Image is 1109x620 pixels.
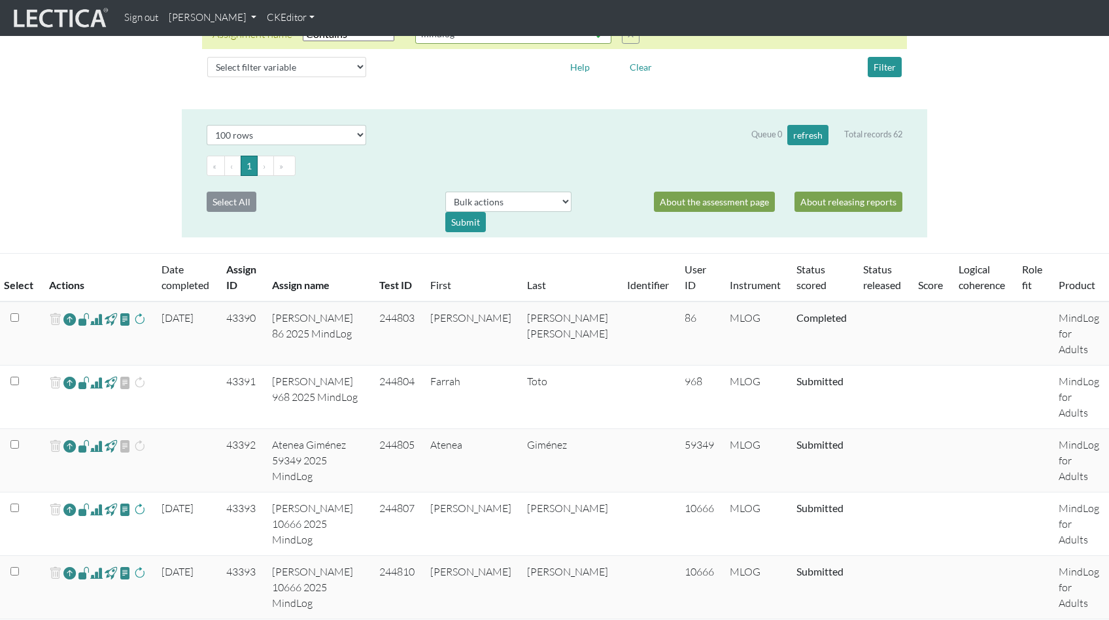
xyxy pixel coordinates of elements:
[527,279,546,291] a: Last
[49,564,61,583] span: delete
[90,438,103,454] span: Analyst score
[422,429,519,492] td: Atenea
[796,502,844,514] a: Completed = assessment has been completed; CS scored = assessment has been CLAS scored; LS scored...
[63,310,76,329] a: Reopen
[371,556,422,619] td: 244810
[371,301,422,366] td: 244803
[627,279,669,291] a: Identifier
[241,156,258,176] button: Go to page 1
[445,212,486,232] div: Submit
[430,279,451,291] a: First
[863,263,901,291] a: Status released
[218,301,265,366] td: 43390
[796,375,844,387] a: Completed = assessment has been completed; CS scored = assessment has been CLAS scored; LS scored...
[78,502,90,517] span: view
[119,565,131,580] span: view
[264,301,371,366] td: [PERSON_NAME] 86 2025 MindLog
[1059,279,1095,291] a: Product
[218,429,265,492] td: 43392
[119,311,131,326] span: view
[162,263,209,291] a: Date completed
[677,366,722,429] td: 968
[264,429,371,492] td: Atenea Giménez 59349 2025 MindLog
[105,438,117,453] span: view
[796,565,844,577] a: Completed = assessment has been completed; CS scored = assessment has been CLAS scored; LS scored...
[677,556,722,619] td: 10666
[264,366,371,429] td: [PERSON_NAME] 968 2025 MindLog
[787,125,828,145] button: refresh
[207,192,256,212] button: Select All
[1022,263,1042,291] a: Role fit
[133,502,146,517] span: rescore
[519,492,619,556] td: [PERSON_NAME]
[1051,366,1109,429] td: MindLog for Adults
[794,192,902,212] a: About releasing reports
[262,5,320,31] a: CKEditor
[154,301,218,366] td: [DATE]
[624,57,658,77] button: Clear
[207,156,902,176] ul: Pagination
[119,502,131,517] span: view
[49,310,61,329] span: delete
[422,366,519,429] td: Farrah
[133,375,146,390] span: can't rescore
[371,429,422,492] td: 244805
[677,301,722,366] td: 86
[677,429,722,492] td: 59349
[677,492,722,556] td: 10666
[564,57,596,77] button: Help
[78,438,90,453] span: view
[796,438,844,451] a: Completed = assessment has been completed; CS scored = assessment has been CLAS scored; LS scored...
[1051,301,1109,366] td: MindLog for Adults
[722,429,789,492] td: MLOG
[105,375,117,390] span: view
[90,311,103,327] span: Analyst score
[218,254,265,302] th: Assign ID
[371,366,422,429] td: 244804
[751,125,902,145] div: Queue 0 Total records 62
[63,564,76,583] a: Reopen
[163,5,262,31] a: [PERSON_NAME]
[10,6,109,31] img: lecticalive
[63,437,76,456] a: Reopen
[685,263,706,291] a: User ID
[422,556,519,619] td: [PERSON_NAME]
[133,311,146,327] span: rescore
[78,565,90,580] span: view
[133,438,146,454] span: can't rescore
[654,192,775,212] a: About the assessment page
[49,373,61,392] span: delete
[264,556,371,619] td: [PERSON_NAME] 10666 2025 MindLog
[218,366,265,429] td: 43391
[422,301,519,366] td: [PERSON_NAME]
[105,502,117,517] span: view
[722,366,789,429] td: MLOG
[1051,492,1109,556] td: MindLog for Adults
[133,565,146,581] span: rescore
[105,311,117,326] span: view
[1051,556,1109,619] td: MindLog for Adults
[119,438,131,454] span: view
[154,556,218,619] td: [DATE]
[519,301,619,366] td: [PERSON_NAME] [PERSON_NAME]
[371,492,422,556] td: 244807
[49,437,61,456] span: delete
[796,263,827,291] a: Status scored
[264,254,371,302] th: Assign name
[918,279,943,291] a: Score
[218,556,265,619] td: 43393
[796,311,847,324] a: Completed = assessment has been completed; CS scored = assessment has been CLAS scored; LS scored...
[519,429,619,492] td: Giménez
[119,375,131,390] span: view
[722,556,789,619] td: MLOG
[519,556,619,619] td: [PERSON_NAME]
[105,565,117,580] span: view
[730,279,781,291] a: Instrument
[78,375,90,390] span: view
[959,263,1005,291] a: Logical coherence
[78,311,90,326] span: view
[371,254,422,302] th: Test ID
[564,60,596,72] a: Help
[422,492,519,556] td: [PERSON_NAME]
[154,492,218,556] td: [DATE]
